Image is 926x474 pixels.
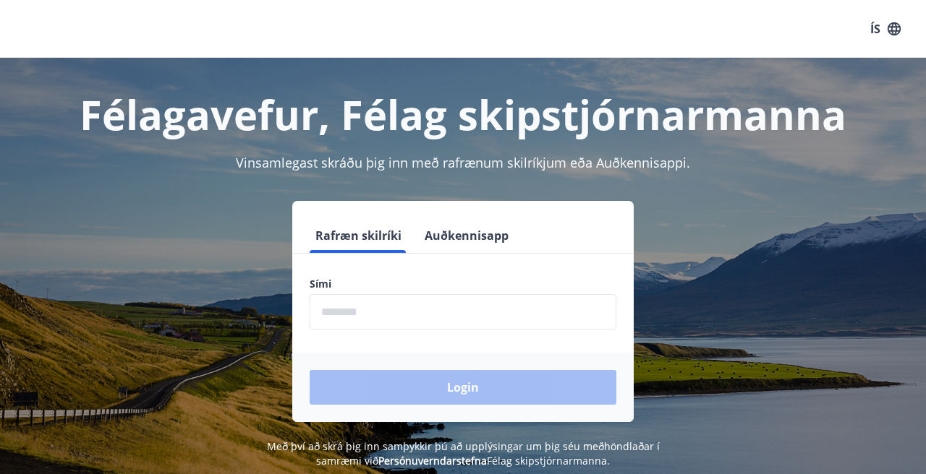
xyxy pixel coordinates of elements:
button: Rafræn skilríki [310,218,407,253]
button: ÍS [862,16,909,42]
button: Auðkennisapp [419,218,514,253]
label: Sími [310,277,616,291]
span: Vinsamlegast skráðu þig inn með rafrænum skilríkjum eða Auðkennisappi. [236,154,690,171]
h1: Félagavefur, Félag skipstjórnarmanna [17,87,909,142]
a: Persónuverndarstefna [378,454,487,467]
span: Með því að skrá þig inn samþykkir þú að upplýsingar um þig séu meðhöndlaðar í samræmi við Félag s... [267,439,660,467]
